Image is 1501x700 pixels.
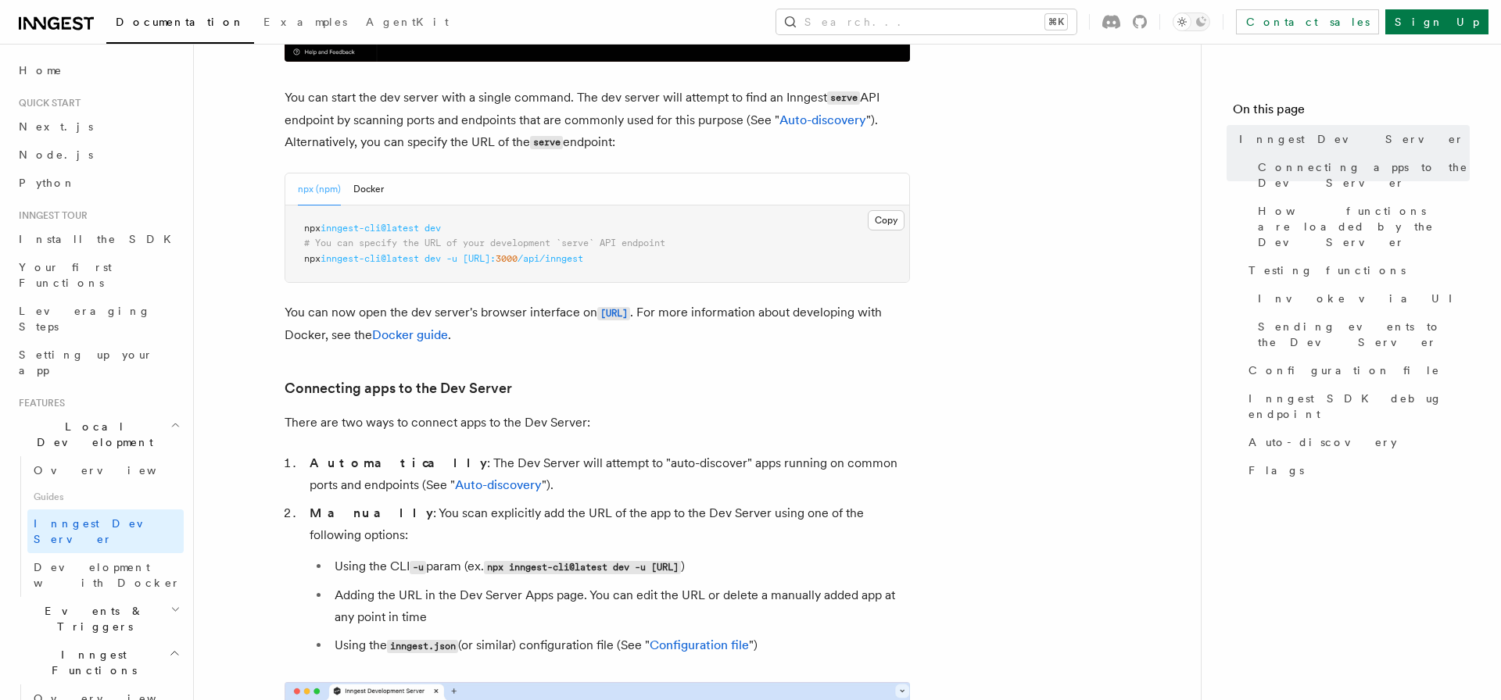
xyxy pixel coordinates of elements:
[13,169,184,197] a: Python
[425,223,441,234] span: dev
[372,327,448,342] a: Docker guide
[34,464,195,477] span: Overview
[455,477,542,492] a: Auto-discovery
[1248,462,1304,478] span: Flags
[13,647,169,678] span: Inngest Functions
[285,302,910,346] p: You can now open the dev server's browser interface on . For more information about developing wi...
[518,253,583,264] span: /api/inngest
[1242,384,1470,428] a: Inngest SDK debug endpoint
[1248,391,1470,422] span: Inngest SDK debug endpoint
[34,517,167,545] span: Inngest Dev Server
[1242,256,1470,284] a: Testing functions
[13,253,184,297] a: Your first Functions
[13,341,184,384] a: Setting up your app
[1236,9,1379,34] a: Contact sales
[27,509,184,553] a: Inngest Dev Server
[13,97,81,109] span: Quick start
[305,502,910,657] li: : You scan explicitly add the URL of the app to the Dev Server using one of the following options:
[116,16,245,28] span: Documentation
[13,412,184,456] button: Local Development
[298,173,341,205] button: npx (npm)
[868,210,905,230] button: Copy
[13,141,184,169] a: Node.js
[1242,356,1470,384] a: Configuration file
[1233,125,1470,153] a: Inngest Dev Server
[410,561,426,574] code: -u
[304,237,665,248] span: # You can specify the URL of your development `serve` API endpoint
[285,377,512,399] a: Connecting apps to the Dev Server
[1242,428,1470,456] a: Auto-discovery
[1242,456,1470,484] a: Flags
[1252,284,1470,312] a: Invoke via UI
[19,120,93,133] span: Next.js
[1248,262,1406,278] span: Testing functions
[530,136,563,149] code: serve
[1252,197,1470,256] a: How functions are loaded by the Dev Server
[1258,159,1470,191] span: Connecting apps to the Dev Server
[27,484,184,509] span: Guides
[776,9,1076,34] button: Search...⌘K
[484,561,681,574] code: npx inngest-cli@latest dev -u [URL]
[597,307,630,320] code: [URL]
[27,456,184,484] a: Overview
[13,597,184,641] button: Events & Triggers
[1233,100,1470,125] h4: On this page
[13,397,65,409] span: Features
[321,253,419,264] span: inngest-cli@latest
[1173,12,1210,31] button: Toggle dark mode
[356,5,458,42] a: AgentKit
[353,173,384,205] button: Docker
[285,412,910,434] p: There are two ways to connect apps to the Dev Server:
[13,297,184,341] a: Leveraging Steps
[330,555,910,578] li: Using the CLI param (ex. )
[19,261,112,289] span: Your first Functions
[1248,434,1397,450] span: Auto-discovery
[330,634,910,657] li: Using the (or similar) configuration file (See " ")
[13,209,88,222] span: Inngest tour
[650,637,749,652] a: Configuration file
[330,584,910,628] li: Adding the URL in the Dev Server Apps page. You can edit the URL or delete a manually added app a...
[13,225,184,253] a: Install the SDK
[305,452,910,496] li: : The Dev Server will attempt to "auto-discover" apps running on common ports and endpoints (See ...
[827,91,860,105] code: serve
[463,253,496,264] span: [URL]:
[13,419,170,450] span: Local Development
[19,177,76,189] span: Python
[1252,312,1470,356] a: Sending events to the Dev Server
[366,16,449,28] span: AgentKit
[19,148,93,161] span: Node.js
[1045,14,1067,30] kbd: ⌘K
[321,223,419,234] span: inngest-cli@latest
[263,16,347,28] span: Examples
[13,56,184,84] a: Home
[597,305,630,320] a: [URL]
[304,253,321,264] span: npx
[27,553,184,597] a: Development with Docker
[285,87,910,154] p: You can start the dev server with a single command. The dev server will attempt to find an Innges...
[106,5,254,44] a: Documentation
[1258,319,1470,350] span: Sending events to the Dev Server
[446,253,457,264] span: -u
[1239,131,1464,147] span: Inngest Dev Server
[304,223,321,234] span: npx
[1252,153,1470,197] a: Connecting apps to the Dev Server
[1258,291,1466,306] span: Invoke via UI
[13,641,184,684] button: Inngest Functions
[387,640,458,653] code: inngest.json
[425,253,441,264] span: dev
[1258,203,1470,250] span: How functions are loaded by the Dev Server
[19,348,153,377] span: Setting up your app
[19,233,181,245] span: Install the SDK
[13,603,170,634] span: Events & Triggers
[1385,9,1488,34] a: Sign Up
[34,561,181,589] span: Development with Docker
[254,5,356,42] a: Examples
[310,505,433,520] strong: Manually
[779,112,866,127] a: Auto-discovery
[1248,362,1440,378] span: Configuration file
[496,253,518,264] span: 3000
[19,62,63,78] span: Home
[310,455,487,470] strong: Automatically
[13,456,184,597] div: Local Development
[19,305,151,333] span: Leveraging Steps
